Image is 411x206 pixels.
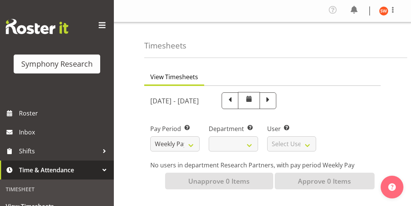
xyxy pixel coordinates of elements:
[298,176,351,186] span: Approve 0 Items
[19,164,99,176] span: Time & Attendance
[165,173,273,189] button: Unapprove 0 Items
[6,19,68,34] img: Rosterit website logo
[150,161,375,170] p: No users in department Research Partners, with pay period Weekly Pay
[388,183,396,191] img: help-xxl-2.png
[150,124,200,133] label: Pay Period
[150,97,199,105] h5: [DATE] - [DATE]
[2,181,112,197] div: Timesheet
[267,124,317,133] label: User
[150,72,198,81] span: View Timesheets
[19,126,110,138] span: Inbox
[21,58,93,70] div: Symphony Research
[19,145,99,157] span: Shifts
[188,176,250,186] span: Unapprove 0 Items
[209,124,258,133] label: Department
[275,173,375,189] button: Approve 0 Items
[379,6,388,16] img: shannon-whelan11890.jpg
[19,108,110,119] span: Roster
[144,41,186,50] h4: Timesheets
